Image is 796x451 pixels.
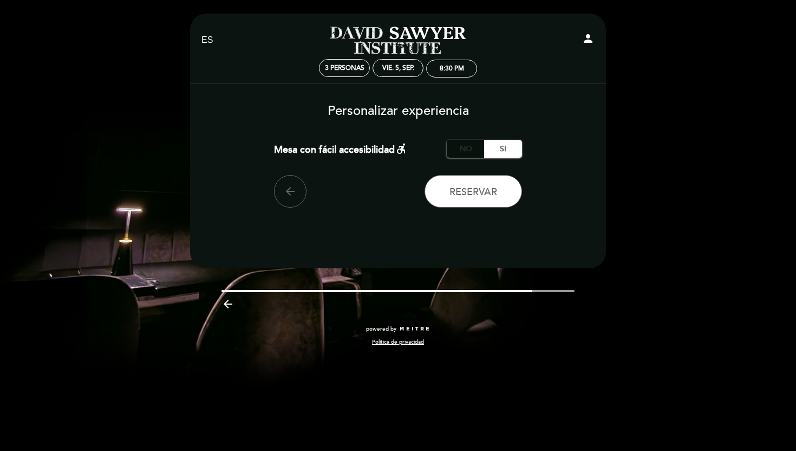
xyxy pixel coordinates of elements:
a: [PERSON_NAME] Institute [330,25,466,55]
a: powered by [366,325,430,333]
div: vie. 5, sep. [382,64,414,72]
img: MEITRE [399,326,430,332]
i: arrow_back [284,185,297,198]
span: powered by [366,325,396,333]
span: 3 personas [325,64,364,72]
span: Personalizar experiencia [328,103,469,119]
i: person [582,32,595,45]
label: No [447,140,485,158]
div: Mesa con fácil accesibilidad [274,140,408,158]
i: arrow_backward [221,298,234,311]
a: Política de privacidad [372,338,424,346]
button: person [582,32,595,49]
span: Reservar [449,186,497,198]
i: accessible_forward [395,142,408,155]
button: Reservar [425,175,522,208]
button: arrow_back [274,175,306,208]
label: Si [484,140,522,158]
div: 8:30 PM [440,65,464,73]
